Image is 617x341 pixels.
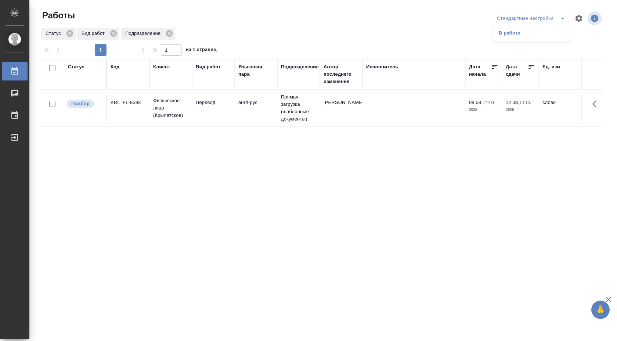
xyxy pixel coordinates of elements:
div: Можно подбирать исполнителей [66,99,102,109]
p: Перевод [196,99,231,106]
p: Статус [46,30,64,37]
p: Физическое лицо (Крылатское) [153,97,188,119]
p: Вид работ [82,30,107,37]
p: 11:00 [519,100,531,105]
td: [PERSON_NAME] [320,95,362,121]
div: Подразделение [121,28,175,40]
span: Посмотреть информацию [588,11,603,25]
div: split button [495,12,570,24]
div: Статус [68,63,84,71]
p: 12.08, [506,100,519,105]
td: слово [539,95,581,121]
td: Прямая загрузка (шаблонные документы) [277,90,320,126]
div: Статус [41,28,76,40]
p: Подбор [71,100,90,107]
div: Клиент [153,63,170,71]
p: 14:01 [483,100,495,105]
div: Вид работ [77,28,119,40]
button: Здесь прячутся важные кнопки [588,95,606,113]
div: Дата начала [469,63,491,78]
div: Дата сдачи [506,63,528,78]
div: Ед. изм [542,63,560,71]
div: KRL_FL-8593 [111,99,146,106]
p: 08.08, [469,100,483,105]
div: Исполнитель [366,63,398,71]
span: из 1 страниц [186,45,217,56]
p: 2025 [506,106,535,114]
span: Настроить таблицу [570,10,588,27]
div: Языковая пара [238,63,274,78]
span: 🙏 [594,302,607,317]
div: Код [111,63,119,71]
div: Вид работ [196,63,221,71]
span: Работы [40,10,75,21]
li: В работе [493,27,570,39]
td: англ-рус [235,95,277,121]
p: 2025 [469,106,498,114]
p: Подразделение [125,30,163,37]
button: 🙏 [591,301,610,319]
div: Автор последнего изменения [324,63,359,85]
div: Подразделение [281,63,319,71]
